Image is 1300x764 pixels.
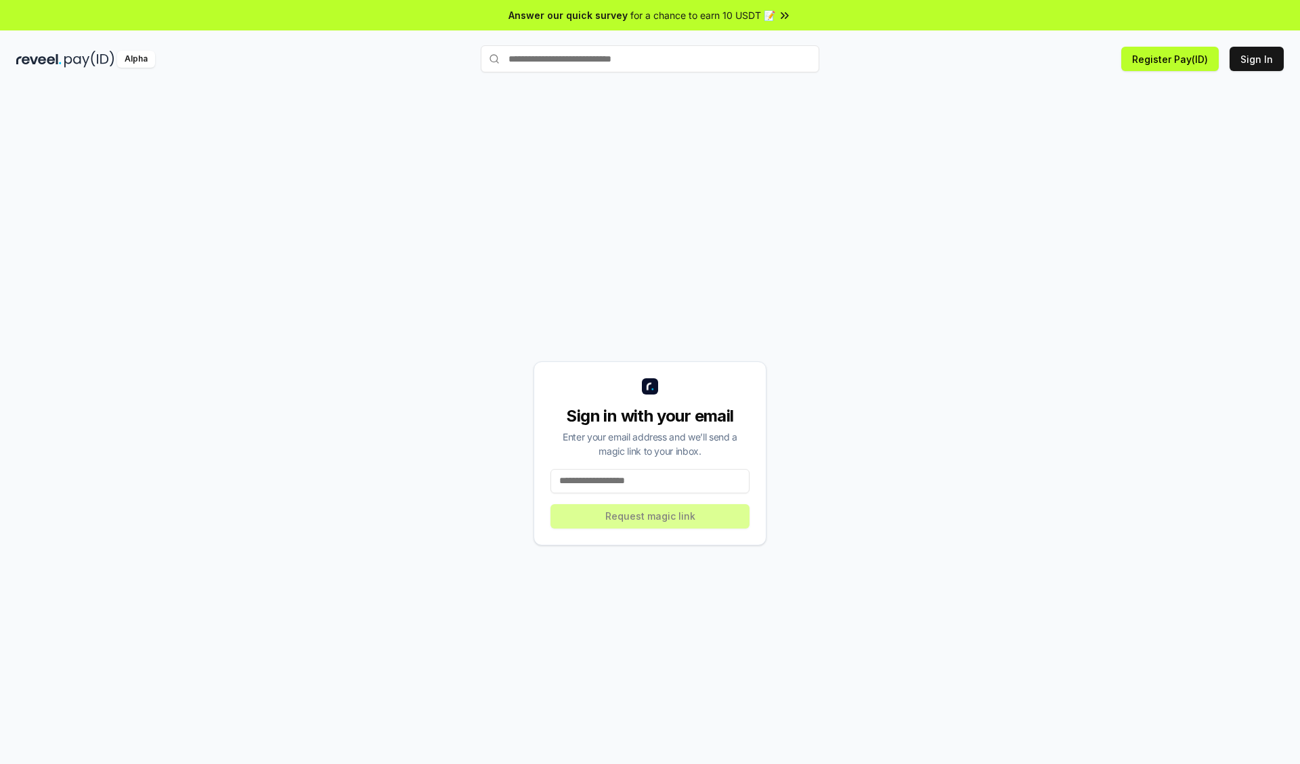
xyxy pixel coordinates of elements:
img: reveel_dark [16,51,62,68]
div: Enter your email address and we’ll send a magic link to your inbox. [550,430,750,458]
button: Sign In [1230,47,1284,71]
button: Register Pay(ID) [1121,47,1219,71]
div: Sign in with your email [550,405,750,427]
span: for a chance to earn 10 USDT 📝 [630,8,775,22]
span: Answer our quick survey [508,8,628,22]
img: logo_small [642,378,658,395]
img: pay_id [64,51,114,68]
div: Alpha [117,51,155,68]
